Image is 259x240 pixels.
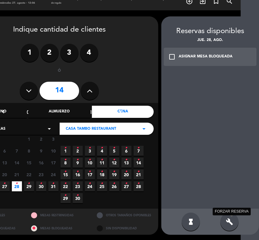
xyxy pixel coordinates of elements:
span: 21 [12,170,22,180]
span: 15 [61,170,71,180]
span: 1 [61,146,71,156]
span: 6 [121,146,131,156]
span: 19 [109,170,119,180]
i: • [16,179,18,188]
span: 24 [85,181,95,191]
i: • [65,190,67,200]
i: • [138,167,140,177]
i: • [4,179,6,188]
i: • [89,167,91,177]
span: 5 [109,146,119,156]
i: • [125,179,128,188]
i: build [226,218,233,225]
span: 26 [109,181,119,191]
i: • [77,167,79,177]
span: 8 [61,158,71,168]
i: • [113,167,115,177]
span: 9 [36,146,46,156]
span: 8 [24,146,34,156]
span: 14 [12,158,22,168]
i: hourglass_full [187,218,194,225]
div: ó [50,68,69,74]
div: ASIGNAR MESA BLOQUEADA [179,54,233,60]
i: • [113,155,115,165]
span: 2 [73,146,83,156]
span: 1 [24,134,34,144]
i: check_box_outline_blank [168,53,176,60]
i: • [89,143,91,153]
i: • [65,167,67,177]
div: jue. 28, ago. [161,37,259,43]
span: 7 [12,146,22,156]
i: chevron_right [117,108,124,115]
div: MESAS RESTRINGIDAS [26,209,93,222]
i: • [40,179,42,188]
i: • [89,155,91,165]
i: • [77,143,79,153]
i: • [113,143,115,153]
div: Reservas disponibles [161,26,259,37]
i: • [52,179,54,188]
span: 29 [24,181,34,191]
i: • [125,155,128,165]
span: 24 [48,170,58,180]
span: 31 [48,181,58,191]
label: 2 [40,44,59,62]
div: Cena [92,106,154,118]
i: • [28,179,30,188]
i: chevron_left [0,108,7,115]
i: • [65,155,67,165]
span: 15 [24,158,34,168]
span: 16 [73,170,83,180]
span: 9 [73,158,83,168]
i: arrow_drop_down [46,125,53,132]
i: • [125,167,128,177]
i: • [89,179,91,188]
span: 13 [121,158,131,168]
i: • [77,179,79,188]
span: 7 [134,146,144,156]
span: 4 [97,146,107,156]
span: 17 [48,158,58,168]
span: 18 [97,170,107,180]
label: 3 [60,44,79,62]
span: 17 [85,170,95,180]
i: • [101,143,103,153]
span: 28 [134,181,144,191]
label: 4 [80,44,98,62]
span: 23 [36,170,46,180]
span: 3 [48,134,58,144]
span: 22 [61,181,71,191]
span: 20 [121,170,131,180]
div: OTROS TAMAÑOS DIPONIBLES [92,209,158,222]
span: 29 [61,193,71,203]
i: • [65,143,67,153]
span: 28 [12,181,22,191]
i: • [101,155,103,165]
i: • [77,155,79,165]
span: Casa Tambo Restaurant [66,126,116,132]
i: • [125,143,128,153]
div: FORZAR RESERVA [213,208,251,215]
i: • [138,143,140,153]
i: • [138,155,140,165]
i: arrow_drop_down [140,125,148,132]
span: 12 [109,158,119,168]
span: 22 [24,170,34,180]
span: 30 [73,193,83,203]
i: • [138,179,140,188]
span: 3 [85,146,95,156]
i: • [113,179,115,188]
span: 10 [85,158,95,168]
span: 30 [36,181,46,191]
span: 11 [97,158,107,168]
span: 16 [36,158,46,168]
span: 27 [121,181,131,191]
label: 1 [21,44,39,62]
span: 25 [97,181,107,191]
i: • [65,179,67,188]
i: • [77,190,79,200]
span: 23 [73,181,83,191]
i: • [101,179,103,188]
div: MESAS BLOQUEADAS [26,222,93,235]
